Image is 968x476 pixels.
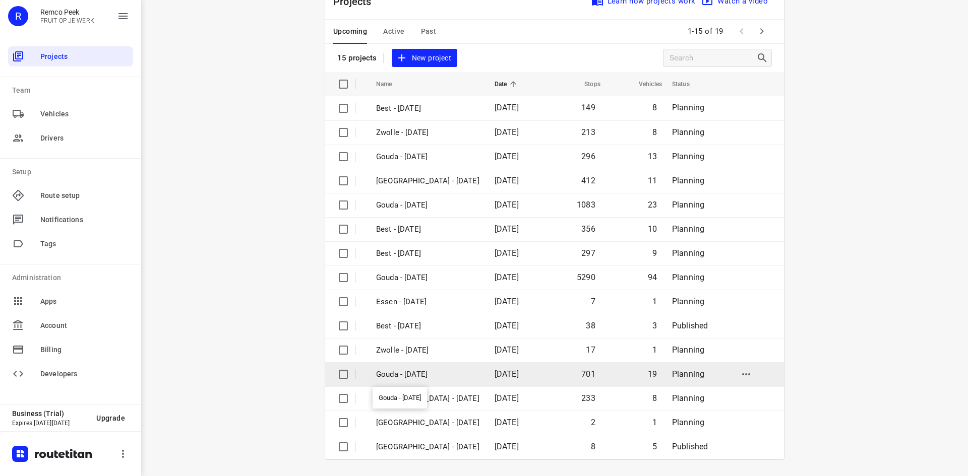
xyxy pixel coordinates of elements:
[495,369,519,379] span: [DATE]
[672,369,704,379] span: Planning
[732,21,752,41] span: Previous Page
[648,369,657,379] span: 19
[495,103,519,112] span: [DATE]
[672,103,704,112] span: Planning
[495,273,519,282] span: [DATE]
[495,345,519,355] span: [DATE]
[581,152,595,161] span: 296
[648,176,657,185] span: 11
[672,418,704,427] span: Planning
[12,273,133,283] p: Administration
[40,369,129,379] span: Developers
[672,152,704,161] span: Planning
[752,21,772,41] span: Next Page
[8,339,133,360] div: Billing
[376,417,479,429] p: [GEOGRAPHIC_DATA] - [DATE]
[672,200,704,210] span: Planning
[40,133,129,144] span: Drivers
[376,296,479,308] p: Essen - [DATE]
[8,315,133,335] div: Account
[591,418,595,427] span: 2
[652,442,657,451] span: 5
[376,151,479,163] p: Gouda - Friday
[376,441,479,453] p: Gemeente Rotterdam - Thursday
[495,200,519,210] span: [DATE]
[495,297,519,306] span: [DATE]
[581,224,595,234] span: 356
[581,127,595,137] span: 213
[672,224,704,234] span: Planning
[337,53,377,62] p: 15 projects
[581,393,595,403] span: 233
[8,364,133,384] div: Developers
[652,393,657,403] span: 8
[12,167,133,177] p: Setup
[376,369,479,380] p: Gouda - [DATE]
[383,25,404,38] span: Active
[581,369,595,379] span: 701
[376,393,479,404] p: [GEOGRAPHIC_DATA] - [DATE]
[648,224,657,234] span: 10
[40,296,129,307] span: Apps
[421,25,437,38] span: Past
[40,215,129,225] span: Notifications
[648,152,657,161] span: 13
[376,320,479,332] p: Best - [DATE]
[8,234,133,254] div: Tags
[648,200,657,210] span: 23
[672,297,704,306] span: Planning
[652,321,657,330] span: 3
[8,291,133,311] div: Apps
[40,239,129,249] span: Tags
[376,103,479,114] p: Best - Friday
[571,78,600,90] span: Stops
[40,345,129,355] span: Billing
[8,210,133,230] div: Notifications
[591,297,595,306] span: 7
[652,248,657,258] span: 9
[8,128,133,148] div: Drivers
[672,273,704,282] span: Planning
[40,17,94,24] p: FRUIT OP JE WERK
[495,78,520,90] span: Date
[333,25,367,38] span: Upcoming
[672,321,708,330] span: Published
[40,51,129,62] span: Projects
[581,176,595,185] span: 412
[672,442,708,451] span: Published
[40,109,129,119] span: Vehicles
[8,6,28,26] div: R
[652,418,657,427] span: 1
[376,175,479,187] p: [GEOGRAPHIC_DATA] - [DATE]
[8,104,133,124] div: Vehicles
[672,78,703,90] span: Status
[495,248,519,258] span: [DATE]
[652,103,657,112] span: 8
[392,49,457,67] button: New project
[12,420,88,427] p: Expires [DATE][DATE]
[88,409,133,427] button: Upgrade
[577,273,595,282] span: 5290
[8,46,133,66] div: Projects
[40,190,129,201] span: Route setup
[672,127,704,137] span: Planning
[40,8,94,16] p: Remco Peek
[672,393,704,403] span: Planning
[672,345,704,355] span: Planning
[495,393,519,403] span: [DATE]
[376,248,479,259] p: Best - [DATE]
[684,21,728,42] span: 1-15 of 19
[652,345,657,355] span: 1
[581,248,595,258] span: 297
[586,345,595,355] span: 17
[96,414,125,422] span: Upgrade
[648,273,657,282] span: 94
[376,224,479,235] p: Best - [DATE]
[495,321,519,330] span: [DATE]
[398,52,451,64] span: New project
[495,176,519,185] span: [DATE]
[652,297,657,306] span: 1
[495,127,519,137] span: [DATE]
[495,442,519,451] span: [DATE]
[756,52,771,64] div: Search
